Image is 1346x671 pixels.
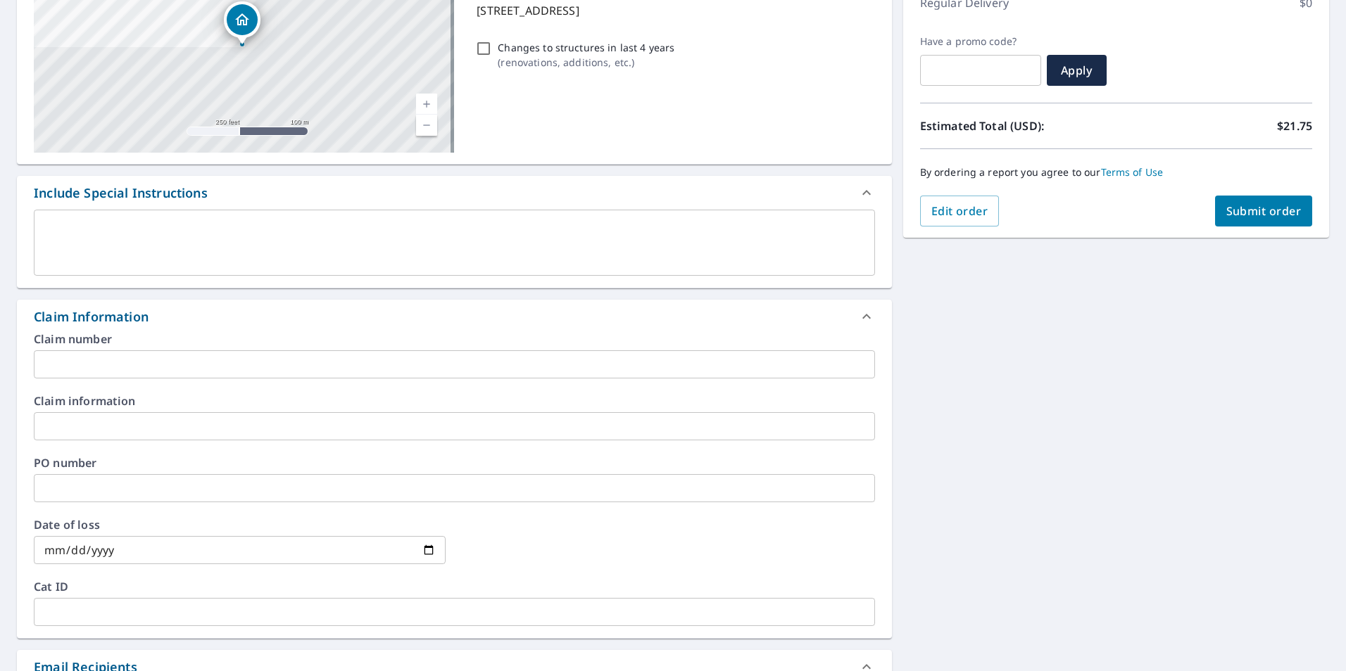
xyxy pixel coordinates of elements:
[1226,203,1302,219] span: Submit order
[1215,196,1313,226] button: Submit order
[34,307,149,326] div: Claim Information
[416,94,437,115] a: Current Level 17, Zoom In
[17,176,892,210] div: Include Special Instructions
[920,196,1000,226] button: Edit order
[224,1,260,45] div: Dropped pin, building 1, Residential property, 10825 Pine Acres Rd Jacksonville, FL 32257
[920,35,1041,48] label: Have a promo code?
[498,40,674,55] p: Changes to structures in last 4 years
[416,115,437,136] a: Current Level 17, Zoom Out
[477,2,869,19] p: [STREET_ADDRESS]
[1277,117,1312,134] p: $21.75
[34,184,208,203] div: Include Special Instructions
[498,55,674,70] p: ( renovations, additions, etc. )
[1047,55,1107,86] button: Apply
[34,395,875,407] label: Claim information
[34,581,875,592] label: Cat ID
[1058,63,1095,78] span: Apply
[920,166,1312,179] p: By ordering a report you agree to our
[34,519,446,530] label: Date of loss
[34,333,875,345] label: Claim number
[1101,165,1164,179] a: Terms of Use
[931,203,988,219] span: Edit order
[920,117,1117,134] p: Estimated Total (USD):
[17,300,892,333] div: Claim Information
[34,457,875,468] label: PO number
